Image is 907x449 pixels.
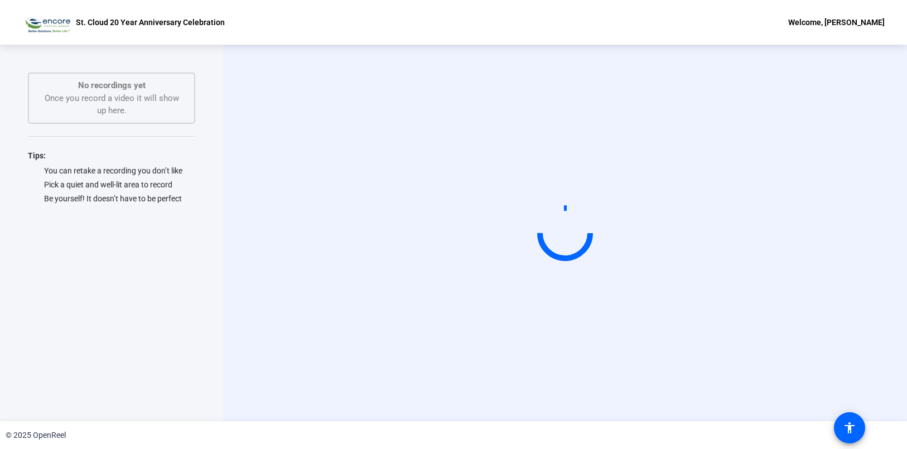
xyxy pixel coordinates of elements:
[788,16,885,29] div: Welcome, [PERSON_NAME]
[76,16,225,29] p: St. Cloud 20 Year Anniversary Celebration
[28,179,195,190] div: Pick a quiet and well-lit area to record
[40,79,183,117] div: Once you record a video it will show up here.
[40,79,183,92] p: No recordings yet
[28,193,195,204] div: Be yourself! It doesn’t have to be perfect
[843,421,856,434] mat-icon: accessibility
[22,11,70,33] img: OpenReel logo
[28,165,195,176] div: You can retake a recording you don’t like
[28,149,195,162] div: Tips:
[6,429,66,441] div: © 2025 OpenReel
